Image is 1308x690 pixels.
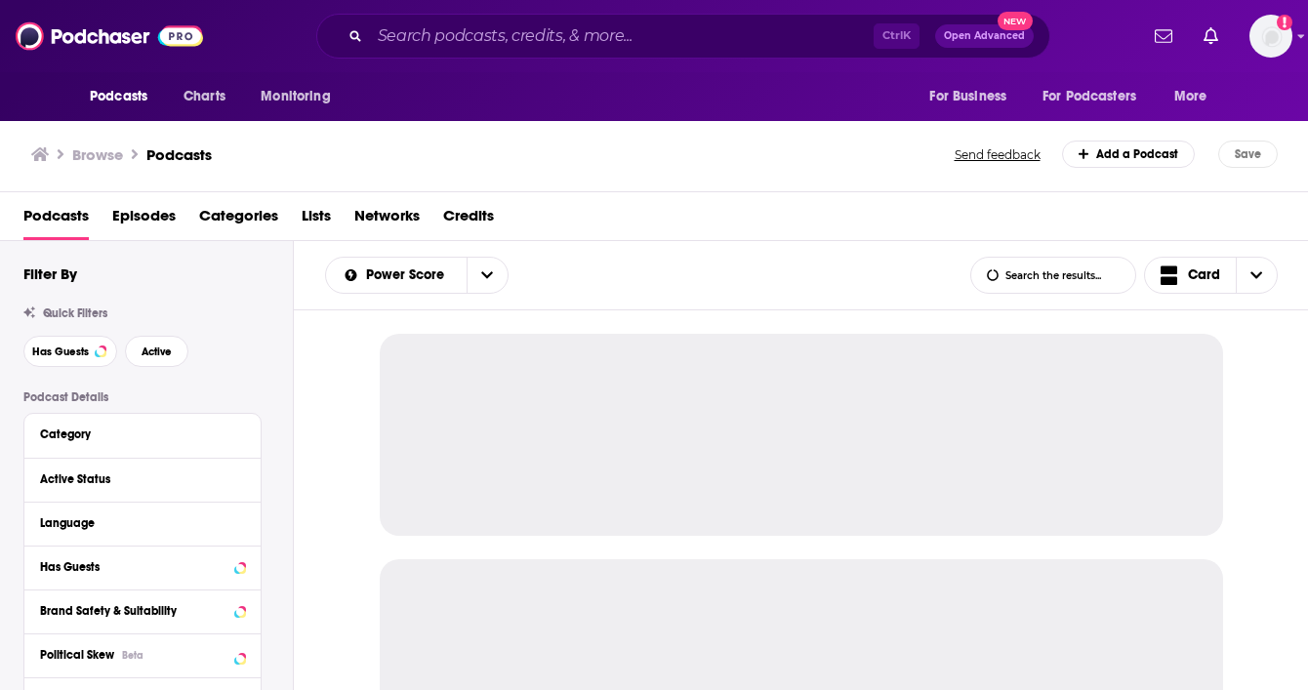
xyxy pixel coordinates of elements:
[23,264,77,283] h2: Filter By
[1188,268,1220,282] span: Card
[1249,15,1292,58] span: Logged in as AlexMerceron
[326,268,467,282] button: open menu
[467,258,508,293] button: open menu
[302,200,331,240] a: Lists
[1249,15,1292,58] button: Show profile menu
[32,346,89,357] span: Has Guests
[199,200,278,240] a: Categories
[40,422,245,446] button: Category
[146,145,212,164] a: Podcasts
[72,145,123,164] h3: Browse
[325,257,509,294] h2: Choose List sort
[316,14,1050,59] div: Search podcasts, credits, & more...
[184,83,225,110] span: Charts
[171,78,237,115] a: Charts
[40,510,245,535] button: Language
[949,146,1046,163] button: Send feedback
[23,336,117,367] button: Has Guests
[23,390,262,404] p: Podcast Details
[247,78,355,115] button: open menu
[90,83,147,110] span: Podcasts
[40,604,228,618] div: Brand Safety & Suitability
[40,427,232,441] div: Category
[1249,15,1292,58] img: User Profile
[1062,141,1196,168] a: Add a Podcast
[112,200,176,240] a: Episodes
[40,642,245,667] button: Political SkewBeta
[23,200,89,240] a: Podcasts
[1042,83,1136,110] span: For Podcasters
[354,200,420,240] a: Networks
[366,268,451,282] span: Power Score
[1218,141,1278,168] button: Save
[40,598,245,623] button: Brand Safety & Suitability
[1161,78,1232,115] button: open menu
[370,20,874,52] input: Search podcasts, credits, & more...
[443,200,494,240] a: Credits
[261,83,330,110] span: Monitoring
[1030,78,1165,115] button: open menu
[40,648,114,662] span: Political Skew
[122,649,143,662] div: Beta
[43,306,107,320] span: Quick Filters
[929,83,1006,110] span: For Business
[40,560,228,574] div: Has Guests
[1196,20,1226,53] a: Show notifications dropdown
[40,554,245,579] button: Has Guests
[40,516,232,530] div: Language
[125,336,188,367] button: Active
[1277,15,1292,30] svg: Add a profile image
[40,472,232,486] div: Active Status
[874,23,920,49] span: Ctrl K
[1144,257,1279,294] button: Choose View
[998,12,1033,30] span: New
[16,18,203,55] img: Podchaser - Follow, Share and Rate Podcasts
[935,24,1034,48] button: Open AdvancedNew
[40,467,245,491] button: Active Status
[944,31,1025,41] span: Open Advanced
[1147,20,1180,53] a: Show notifications dropdown
[916,78,1031,115] button: open menu
[142,346,172,357] span: Active
[1174,83,1207,110] span: More
[76,78,173,115] button: open menu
